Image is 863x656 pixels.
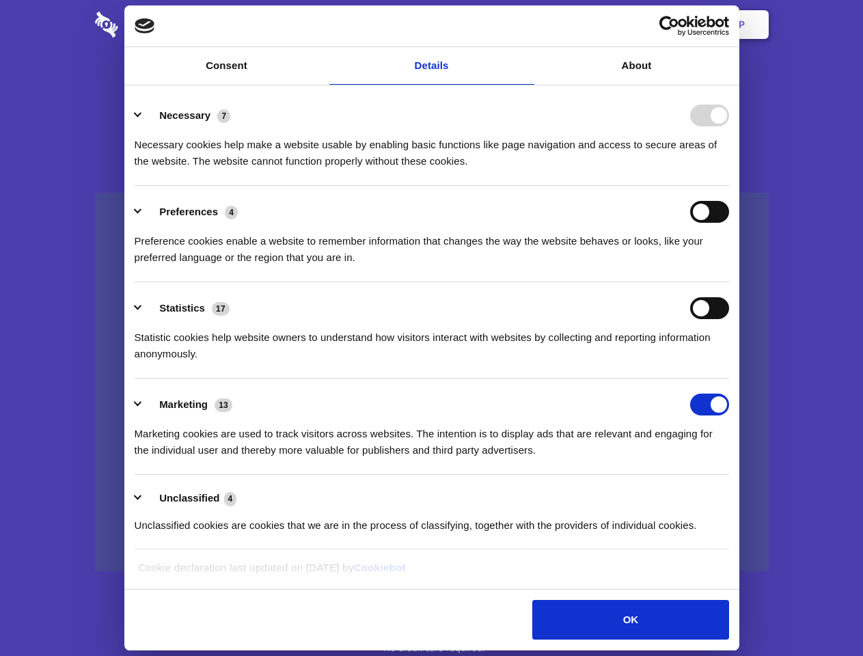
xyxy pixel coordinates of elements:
label: Statistics [159,302,205,314]
span: 7 [217,109,230,123]
a: Wistia video thumbnail [95,193,769,572]
button: Statistics (17) [135,297,238,319]
div: Marketing cookies are used to track visitors across websites. The intention is to display ads tha... [135,415,729,459]
a: Contact [554,3,617,46]
a: Consent [124,47,329,85]
span: 17 [212,302,230,316]
div: Cookie declaration last updated on [DATE] by [128,560,735,586]
div: Statistic cookies help website owners to understand how visitors interact with websites by collec... [135,319,729,362]
label: Marketing [159,398,208,410]
button: Preferences (4) [135,201,247,223]
span: 13 [215,398,232,412]
div: Unclassified cookies are cookies that we are in the process of classifying, together with the pro... [135,507,729,534]
a: About [534,47,739,85]
a: Details [329,47,534,85]
h4: Auto-redaction of sensitive data, encrypted data sharing and self-destructing private chats. Shar... [95,124,769,169]
span: 4 [224,492,237,506]
button: OK [532,600,728,640]
button: Necessary (7) [135,105,239,126]
a: Login [620,3,679,46]
a: Usercentrics Cookiebot - opens in a new window [609,16,729,36]
label: Preferences [159,206,218,217]
label: Necessary [159,109,210,121]
iframe: Drift Widget Chat Controller [795,588,847,640]
div: Necessary cookies help make a website usable by enabling basic functions like page navigation and... [135,126,729,169]
button: Marketing (13) [135,394,241,415]
span: 4 [225,206,238,219]
img: logo [135,18,155,33]
button: Unclassified (4) [135,490,245,507]
a: Cookiebot [354,562,406,573]
img: logo-wordmark-white-trans-d4663122ce5f474addd5e946df7df03e33cb6a1c49d2221995e7729f52c070b2.svg [95,12,212,38]
div: Preference cookies enable a website to remember information that changes the way the website beha... [135,223,729,266]
h1: Eliminate Slack Data Loss. [95,61,769,111]
a: Pricing [401,3,461,46]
